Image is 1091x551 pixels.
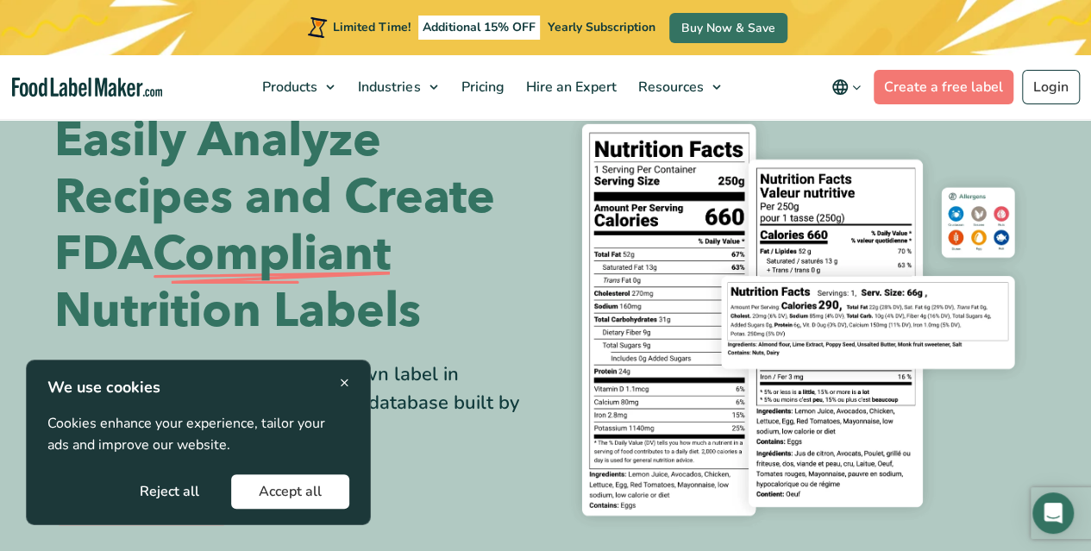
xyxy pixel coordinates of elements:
span: Compliant [153,226,391,283]
span: Limited Time! [333,19,411,35]
span: Products [257,78,319,97]
span: Hire an Expert [520,78,618,97]
span: Yearly Subscription [548,19,655,35]
div: Open Intercom Messenger [1032,492,1074,534]
a: Resources [627,55,729,119]
a: Industries [348,55,446,119]
p: Cookies enhance your experience, tailor your ads and improve our website. [47,413,349,457]
button: Accept all [231,474,349,509]
span: Resources [632,78,705,97]
a: Pricing [450,55,511,119]
a: Create a free label [874,70,1013,104]
a: Products [252,55,343,119]
button: Reject all [112,474,227,509]
span: × [340,371,349,394]
strong: We use cookies [47,377,160,398]
h1: Easily Analyze Recipes and Create FDA Nutrition Labels [54,112,533,340]
a: Buy Now & Save [669,13,787,43]
span: Pricing [455,78,505,97]
a: Hire an Expert [515,55,623,119]
span: Industries [353,78,422,97]
span: Additional 15% OFF [418,16,540,40]
a: Login [1022,70,1080,104]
